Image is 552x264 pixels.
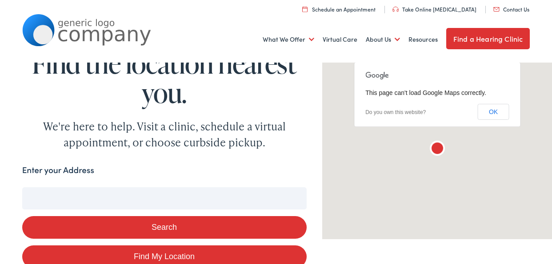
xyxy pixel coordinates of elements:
a: Virtual Care [323,23,357,56]
a: About Us [366,23,400,56]
img: utility icon [493,7,500,12]
a: Do you own this website? [365,109,426,115]
label: Enter your Address [22,164,94,177]
a: Resources [408,23,438,56]
input: Enter your address or zip code [22,187,307,209]
div: The Alamo [427,139,448,160]
a: Schedule an Appointment [302,5,376,13]
img: utility icon [302,6,308,12]
button: Search [22,216,307,239]
a: Find a Hearing Clinic [446,28,530,49]
a: What We Offer [263,23,314,56]
h1: Find the location nearest you. [22,49,307,107]
a: Contact Us [493,5,529,13]
div: We're here to help. Visit a clinic, schedule a virtual appointment, or choose curbside pickup. [22,118,307,150]
button: OK [478,104,509,120]
img: utility icon [392,7,399,12]
span: This page can't load Google Maps correctly. [365,89,486,96]
a: Take Online [MEDICAL_DATA] [392,5,476,13]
